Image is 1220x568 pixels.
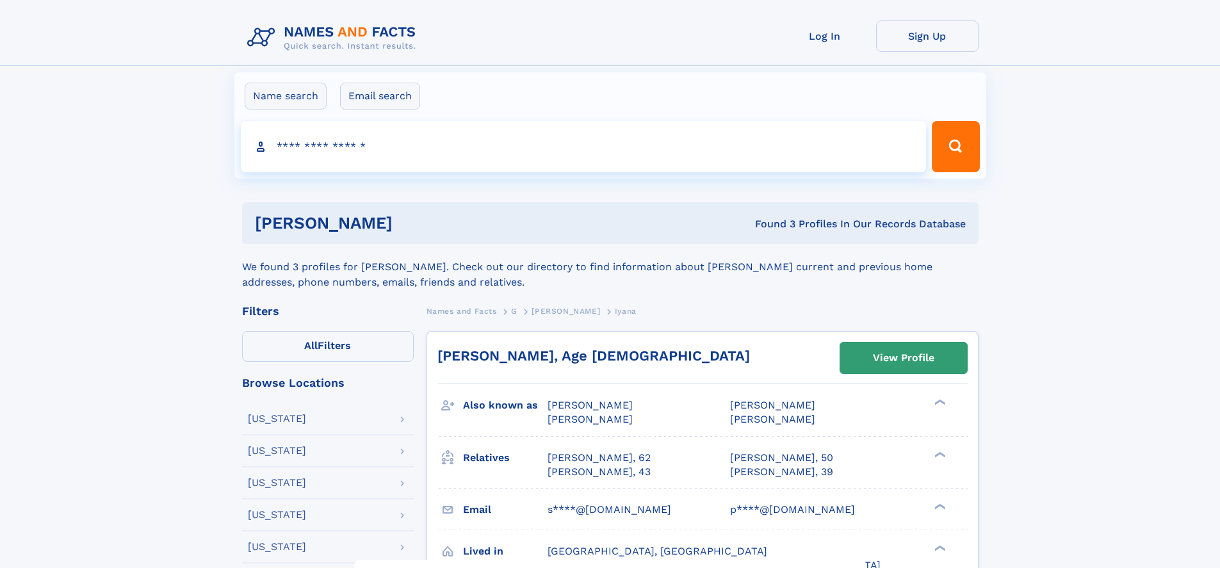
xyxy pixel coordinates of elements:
[241,121,927,172] input: search input
[931,544,947,552] div: ❯
[548,545,767,557] span: [GEOGRAPHIC_DATA], [GEOGRAPHIC_DATA]
[615,307,637,316] span: Iyana
[463,447,548,469] h3: Relatives
[248,446,306,456] div: [US_STATE]
[511,303,517,319] a: G
[548,413,633,425] span: [PERSON_NAME]
[248,542,306,552] div: [US_STATE]
[242,305,414,317] div: Filters
[255,215,574,231] h1: [PERSON_NAME]
[730,451,833,465] a: [PERSON_NAME], 50
[242,244,979,290] div: We found 3 profiles for [PERSON_NAME]. Check out our directory to find information about [PERSON_...
[730,465,833,479] a: [PERSON_NAME], 39
[242,377,414,389] div: Browse Locations
[873,343,934,373] div: View Profile
[242,331,414,362] label: Filters
[931,502,947,510] div: ❯
[463,540,548,562] h3: Lived in
[931,450,947,458] div: ❯
[532,307,600,316] span: [PERSON_NAME]
[304,339,318,352] span: All
[876,20,979,52] a: Sign Up
[931,398,947,407] div: ❯
[532,303,600,319] a: [PERSON_NAME]
[840,343,967,373] a: View Profile
[932,121,979,172] button: Search Button
[245,83,327,110] label: Name search
[548,399,633,411] span: [PERSON_NAME]
[340,83,420,110] label: Email search
[774,20,876,52] a: Log In
[248,414,306,424] div: [US_STATE]
[574,217,966,231] div: Found 3 Profiles In Our Records Database
[730,399,815,411] span: [PERSON_NAME]
[730,413,815,425] span: [PERSON_NAME]
[248,510,306,520] div: [US_STATE]
[437,348,750,364] a: [PERSON_NAME], Age [DEMOGRAPHIC_DATA]
[511,307,517,316] span: G
[242,20,427,55] img: Logo Names and Facts
[463,499,548,521] h3: Email
[248,478,306,488] div: [US_STATE]
[427,303,497,319] a: Names and Facts
[548,465,651,479] a: [PERSON_NAME], 43
[548,451,651,465] a: [PERSON_NAME], 62
[463,394,548,416] h3: Also known as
